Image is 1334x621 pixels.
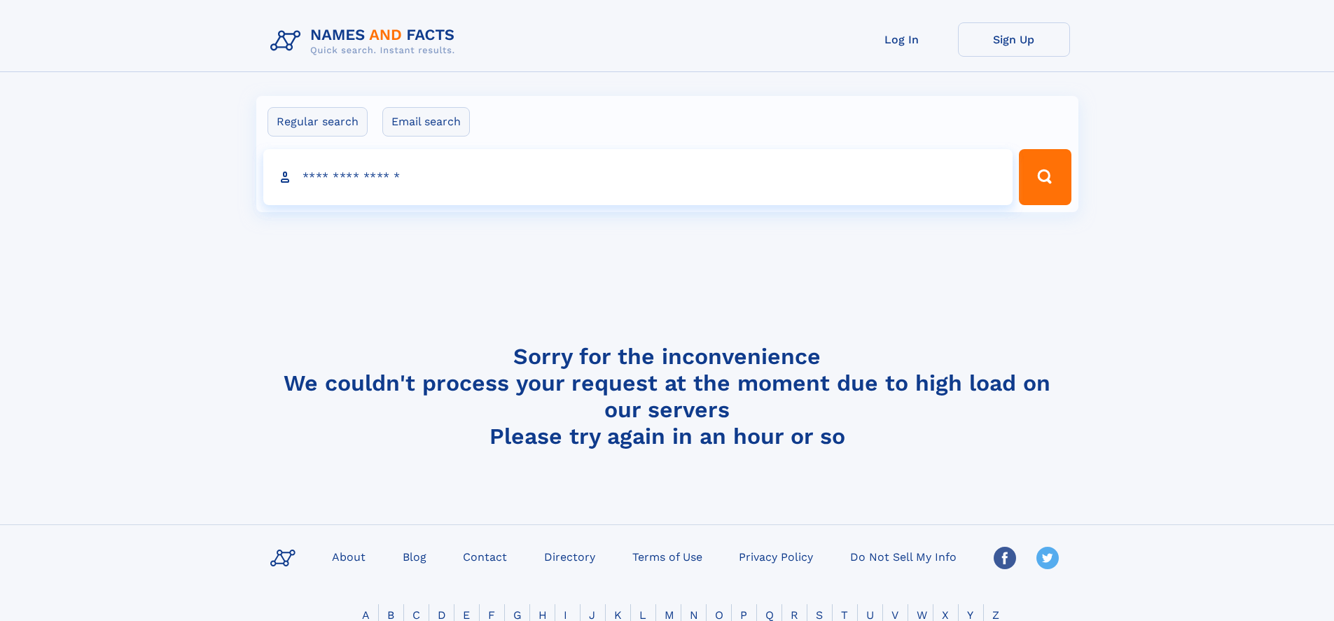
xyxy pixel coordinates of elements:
a: Contact [457,546,513,566]
a: Directory [539,546,601,566]
img: Twitter [1036,547,1059,569]
img: Facebook [994,547,1016,569]
a: Sign Up [958,22,1070,57]
a: Privacy Policy [733,546,819,566]
input: search input [263,149,1013,205]
label: Email search [382,107,470,137]
label: Regular search [268,107,368,137]
a: Log In [846,22,958,57]
a: Terms of Use [627,546,708,566]
h4: Sorry for the inconvenience We couldn't process your request at the moment due to high load on ou... [265,343,1070,449]
a: Do Not Sell My Info [845,546,962,566]
a: Blog [397,546,432,566]
button: Search Button [1019,149,1071,205]
a: About [326,546,371,566]
img: Logo Names and Facts [265,22,466,60]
